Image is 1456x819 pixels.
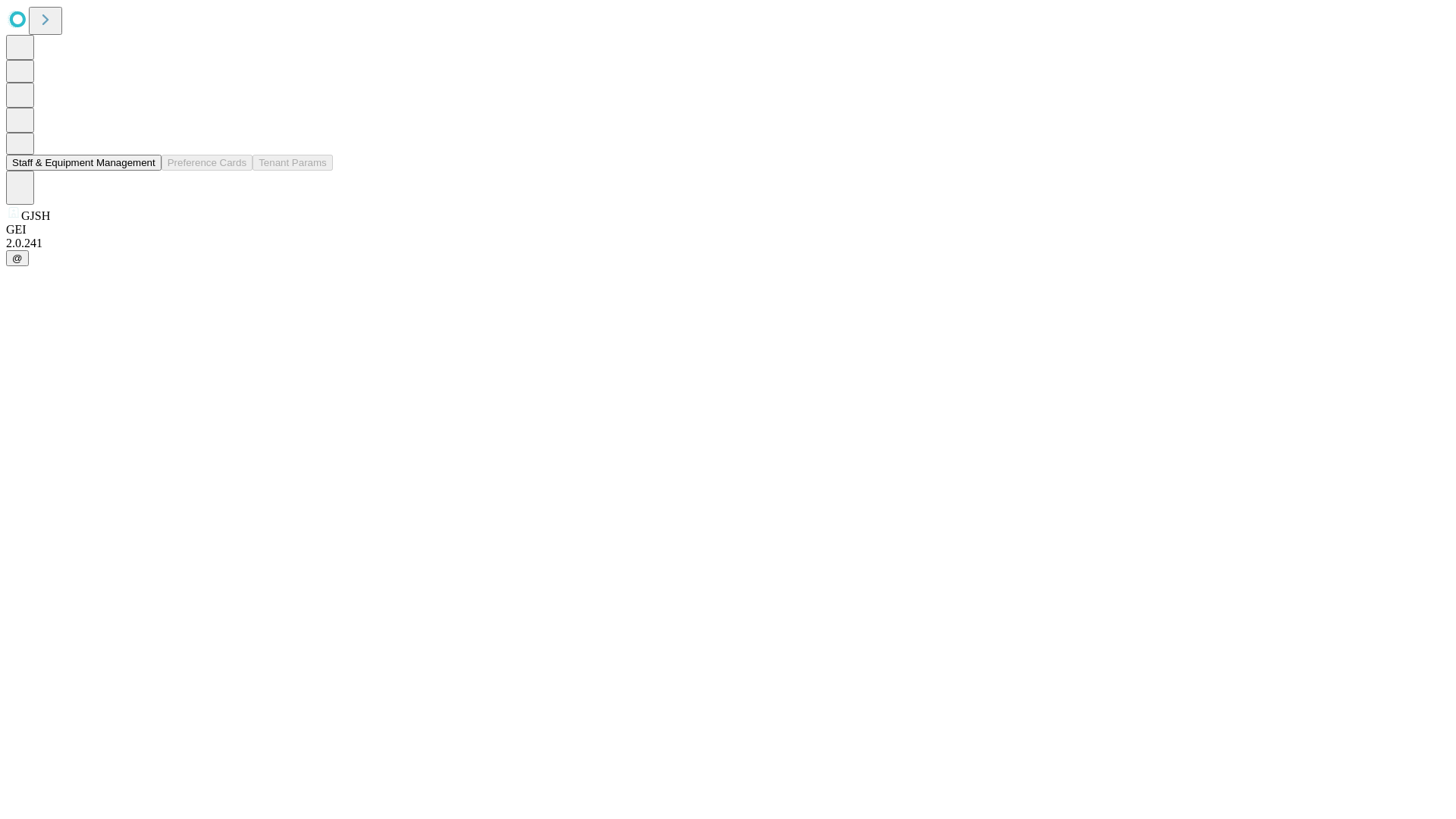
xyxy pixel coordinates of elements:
[6,155,162,171] button: Staff & Equipment Management
[21,209,50,222] span: GJSH
[6,237,1450,250] div: 2.0.241
[6,250,29,266] button: @
[6,223,1450,237] div: GEI
[162,155,253,171] button: Preference Cards
[12,253,23,264] span: @
[253,155,333,171] button: Tenant Params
